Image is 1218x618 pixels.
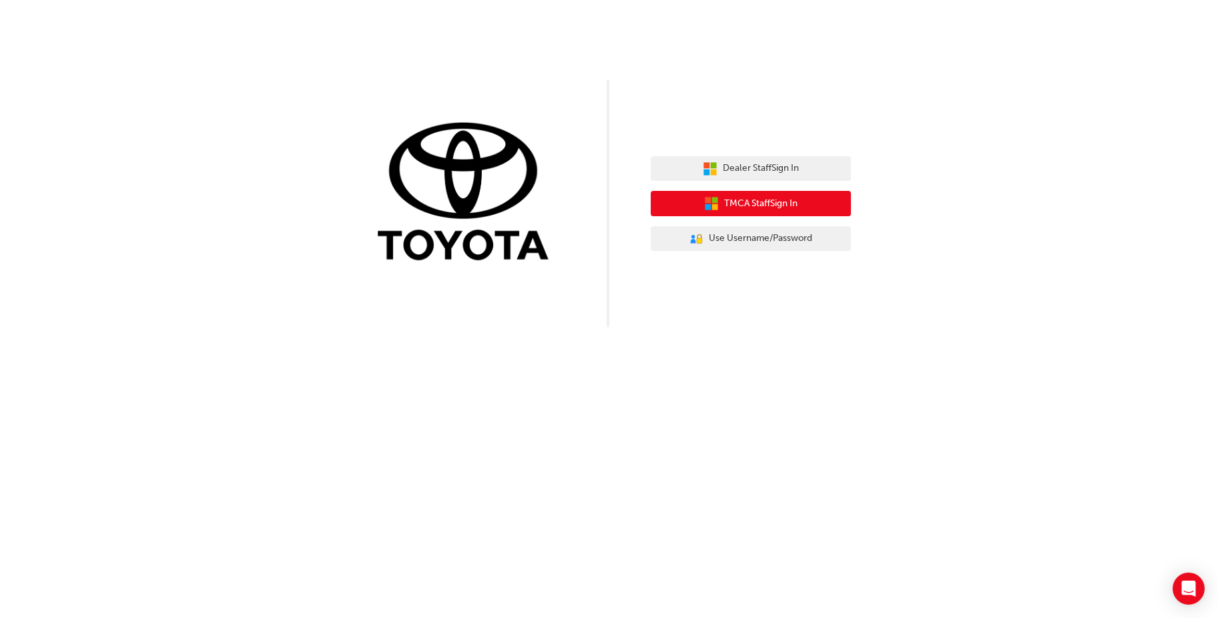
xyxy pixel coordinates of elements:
[368,119,568,267] img: Trak
[651,226,851,252] button: Use Username/Password
[724,196,798,212] span: TMCA Staff Sign In
[709,231,812,246] span: Use Username/Password
[1173,573,1205,605] div: Open Intercom Messenger
[723,161,799,176] span: Dealer Staff Sign In
[651,156,851,182] button: Dealer StaffSign In
[651,191,851,216] button: TMCA StaffSign In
